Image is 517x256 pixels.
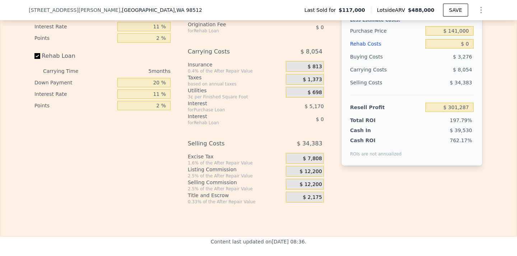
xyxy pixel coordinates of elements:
[188,137,268,150] div: Selling Costs
[34,88,115,100] div: Interest Rate
[188,74,283,81] div: Taxes
[188,179,283,186] div: Selling Commission
[303,155,322,162] span: $ 7,808
[188,107,268,113] div: for Purchase Loan
[120,6,202,14] span: , [GEOGRAPHIC_DATA]
[350,37,423,50] div: Rehab Costs
[188,94,283,100] div: 3¢ per Finished Square Foot
[175,7,202,13] span: , WA 98512
[300,181,322,188] span: $ 12,200
[303,194,322,201] span: $ 2,175
[188,199,283,205] div: 0.33% of the After Repair Value
[188,100,268,107] div: Interest
[377,6,408,14] span: Lotside ARV
[188,21,268,28] div: Origination Fee
[303,76,322,83] span: $ 1,373
[188,87,283,94] div: Utilities
[453,67,472,73] span: $ 8,054
[453,54,472,60] span: $ 3,276
[34,77,115,88] div: Down Payment
[34,32,115,44] div: Points
[188,160,283,166] div: 1.6% of the After Repair Value
[408,7,434,13] span: $488,000
[350,144,402,157] div: ROIs are not annualized
[304,6,339,14] span: Last Sold for
[188,166,283,173] div: Listing Commission
[188,81,283,87] div: based on annual taxes
[350,101,423,114] div: Resell Profit
[308,89,322,96] span: $ 698
[339,6,365,14] span: $117,000
[450,127,472,133] span: $ 39,530
[93,65,171,77] div: 5 months
[350,137,402,144] div: Cash ROI
[188,45,268,58] div: Carrying Costs
[450,138,472,143] span: 762.17%
[350,24,423,37] div: Purchase Price
[300,168,322,175] span: $ 12,200
[188,192,283,199] div: Title and Escrow
[350,117,395,124] div: Total ROI
[350,127,395,134] div: Cash In
[188,120,268,126] div: for Rehab Loan
[316,116,324,122] span: $ 0
[34,100,115,111] div: Points
[350,50,423,63] div: Buying Costs
[301,45,322,58] span: $ 8,054
[188,61,283,68] div: Insurance
[443,4,468,17] button: SAVE
[350,76,423,89] div: Selling Costs
[34,53,40,59] input: Rehab Loan
[188,153,283,160] div: Excise Tax
[34,21,115,32] div: Interest Rate
[304,103,323,109] span: $ 5,170
[450,117,472,123] span: 197.79%
[316,24,324,30] span: $ 0
[188,28,268,34] div: for Rehab Loan
[474,3,488,17] button: Show Options
[297,137,322,150] span: $ 34,383
[43,65,90,77] div: Carrying Time
[308,64,322,70] span: $ 813
[34,50,115,62] label: Rehab Loan
[29,6,120,14] span: [STREET_ADDRESS][PERSON_NAME]
[350,63,395,76] div: Carrying Costs
[450,80,472,85] span: $ 34,383
[188,173,283,179] div: 2.5% of the After Repair Value
[188,113,268,120] div: Interest
[188,186,283,192] div: 2.5% of the After Repair Value
[188,68,283,74] div: 0.4% of the After Repair Value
